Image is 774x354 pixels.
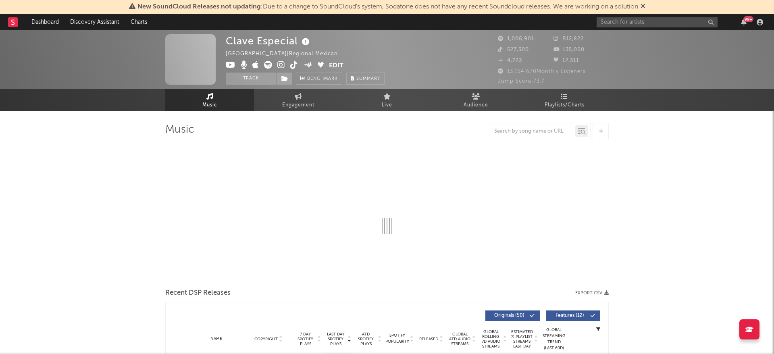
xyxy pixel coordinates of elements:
[511,329,533,349] span: Estimated % Playlist Streams Last Day
[385,333,409,345] span: Spotify Popularity
[498,47,529,52] span: 527,300
[546,310,600,321] button: Features(12)
[485,310,540,321] button: Originals(50)
[491,313,528,318] span: Originals ( 50 )
[498,36,534,42] span: 1,006,901
[165,288,231,298] span: Recent DSP Releases
[325,332,346,346] span: Last Day Spotify Plays
[307,74,338,84] span: Benchmark
[64,14,125,30] a: Discovery Assistant
[553,36,584,42] span: 512,822
[431,89,520,111] a: Audience
[553,47,585,52] span: 135,000
[329,61,343,71] button: Edit
[545,100,585,110] span: Playlists/Charts
[480,329,502,349] span: Global Rolling 7D Audio Streams
[464,100,488,110] span: Audience
[419,337,438,342] span: Released
[542,327,566,351] div: Global Streaming Trend (Last 60D)
[137,4,638,10] span: : Due to a change to SoundCloud's system, Sodatone does not have any recent Soundcloud releases. ...
[343,89,431,111] a: Live
[597,17,718,27] input: Search for artists
[202,100,217,110] span: Music
[449,332,471,346] span: Global ATD Audio Streams
[254,89,343,111] a: Engagement
[226,34,312,48] div: Clave Especial
[346,73,385,85] button: Summary
[520,89,609,111] a: Playlists/Charts
[226,49,347,59] div: [GEOGRAPHIC_DATA] | Regional Mexican
[226,73,276,85] button: Track
[26,14,64,30] a: Dashboard
[641,4,645,10] span: Dismiss
[165,89,254,111] a: Music
[355,332,377,346] span: ATD Spotify Plays
[553,58,579,63] span: 12,311
[356,77,380,81] span: Summary
[254,337,278,342] span: Copyright
[282,100,314,110] span: Engagement
[190,336,243,342] div: Name
[498,58,522,63] span: 4,723
[125,14,153,30] a: Charts
[295,332,316,346] span: 7 Day Spotify Plays
[498,79,545,84] span: Jump Score: 73.7
[498,69,586,74] span: 13,154,670 Monthly Listeners
[743,16,753,22] div: 99 +
[741,19,747,25] button: 99+
[382,100,392,110] span: Live
[296,73,342,85] a: Benchmark
[490,128,575,135] input: Search by song name or URL
[551,313,588,318] span: Features ( 12 )
[575,291,609,296] button: Export CSV
[137,4,261,10] span: New SoundCloud Releases not updating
